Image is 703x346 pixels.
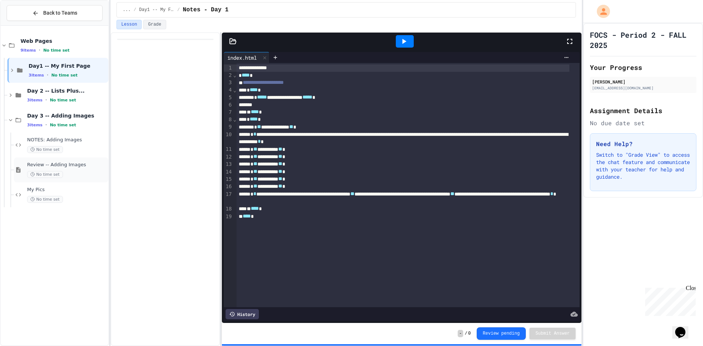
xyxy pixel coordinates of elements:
[139,7,174,13] span: Day1 -- My First Page
[233,72,237,78] span: Fold line
[224,64,233,72] div: 1
[592,85,694,91] div: [EMAIL_ADDRESS][DOMAIN_NAME]
[27,88,107,94] span: Day 2 -- Lists Plus...
[224,205,233,213] div: 18
[592,78,694,85] div: [PERSON_NAME]
[29,63,107,69] span: Day1 -- My First Page
[224,168,233,176] div: 14
[224,146,233,153] div: 11
[224,79,233,86] div: 3
[183,5,228,14] span: Notes - Day 1
[468,331,470,336] span: 0
[27,162,107,168] span: Review -- Adding Images
[27,137,107,143] span: NOTES: Adding Images
[224,52,269,63] div: index.html
[233,87,237,93] span: Fold line
[672,317,696,339] iframe: chat widget
[590,105,696,116] h2: Assignment Details
[51,73,78,78] span: No time set
[224,86,233,94] div: 4
[43,48,70,53] span: No time set
[590,119,696,127] div: No due date set
[27,171,63,178] span: No time set
[21,48,36,53] span: 9 items
[43,9,77,17] span: Back to Teams
[27,98,42,103] span: 3 items
[224,161,233,168] div: 13
[224,131,233,146] div: 10
[27,187,107,193] span: My Pics
[224,54,260,62] div: index.html
[458,330,463,337] span: -
[224,183,233,190] div: 16
[590,62,696,72] h2: Your Progress
[529,328,576,339] button: Submit Answer
[224,116,233,123] div: 8
[465,331,467,336] span: /
[224,153,233,161] div: 12
[27,196,63,203] span: No time set
[224,191,233,206] div: 17
[29,73,44,78] span: 3 items
[596,151,690,181] p: Switch to "Grade View" to access the chat feature and communicate with your teacher for help and ...
[143,20,166,29] button: Grade
[27,123,42,127] span: 3 items
[3,3,51,46] div: Chat with us now!Close
[45,122,47,128] span: •
[21,38,107,44] span: Web Pages
[233,116,237,122] span: Fold line
[224,213,233,220] div: 19
[224,109,233,116] div: 7
[177,7,180,13] span: /
[7,5,103,21] button: Back to Teams
[224,94,233,101] div: 5
[47,72,48,78] span: •
[116,20,142,29] button: Lesson
[39,47,40,53] span: •
[27,146,63,153] span: No time set
[224,72,233,79] div: 2
[535,331,570,336] span: Submit Answer
[589,3,612,20] div: My Account
[50,123,76,127] span: No time set
[27,112,107,119] span: Day 3 -- Adding Images
[590,30,696,50] h1: FOCS - Period 2 - FALL 2025
[50,98,76,103] span: No time set
[642,285,696,316] iframe: chat widget
[226,309,259,319] div: History
[45,97,47,103] span: •
[123,7,131,13] span: ...
[224,101,233,109] div: 6
[477,327,526,340] button: Review pending
[224,176,233,183] div: 15
[224,123,233,131] div: 9
[134,7,136,13] span: /
[596,139,690,148] h3: Need Help?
